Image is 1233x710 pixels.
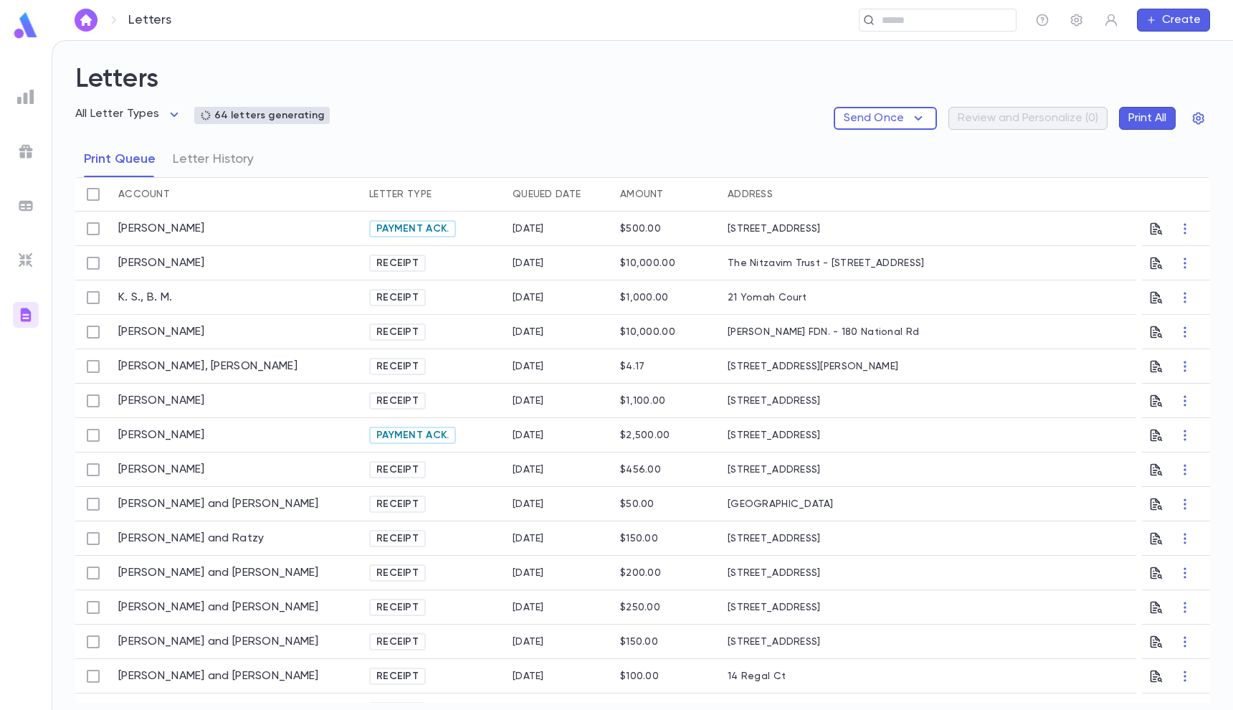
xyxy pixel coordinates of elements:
[1149,630,1163,653] button: Preview
[1149,458,1163,481] button: Preview
[84,141,156,177] button: Print Queue
[118,256,205,270] a: [PERSON_NAME]
[720,625,971,659] div: [STREET_ADDRESS]
[720,246,971,280] div: The Nitzavim Trust - [STREET_ADDRESS]
[371,567,424,579] span: Receipt
[620,257,675,269] div: $10,000.00
[620,533,658,544] div: $150.00
[834,107,937,130] button: Send Once
[1149,596,1163,619] button: Preview
[17,252,34,269] img: imports_grey.530a8a0e642e233f2baf0ef88e8c9fcb.svg
[371,223,454,235] span: Payment Ack.
[118,394,205,408] a: [PERSON_NAME]
[118,325,205,339] a: [PERSON_NAME]
[118,635,319,649] a: [PERSON_NAME] and [PERSON_NAME]
[371,464,424,475] span: Receipt
[371,361,424,372] span: Receipt
[620,498,654,510] div: $50.00
[77,14,95,26] img: home_white.a664292cf8c1dea59945f0da9f25487c.svg
[1137,9,1210,32] button: Create
[1119,107,1176,130] button: Print All
[513,430,544,441] div: 8/11/2025
[1149,562,1163,584] button: Preview
[17,143,34,160] img: campaigns_grey.99e729a5f7ee94e3726e6486bddda8f1.svg
[720,556,971,590] div: [STREET_ADDRESS]
[620,292,669,303] div: $1,000.00
[720,590,971,625] div: [STREET_ADDRESS]
[513,326,544,338] div: 8/8/2025
[620,395,666,407] div: $1,100.00
[17,197,34,214] img: batches_grey.339ca447c9d9533ef1741baa751efc33.svg
[720,453,971,487] div: [STREET_ADDRESS]
[118,600,319,615] a: [PERSON_NAME] and [PERSON_NAME]
[720,280,971,315] div: 21 Yomah Court
[371,257,424,269] span: Receipt
[371,430,454,441] span: Payment Ack.
[720,487,971,521] div: [GEOGRAPHIC_DATA]
[371,636,424,648] span: Receipt
[620,223,661,235] div: $500.00
[513,464,544,475] div: 8/12/2025
[1149,321,1163,344] button: Preview
[17,306,34,323] img: letters_gradient.3eab1cb48f695cfc331407e3924562ea.svg
[720,177,971,212] div: Address
[620,464,661,475] div: $456.00
[75,108,160,120] span: All Letter Types
[369,177,432,212] div: Letter Type
[1149,424,1163,447] button: Preview
[620,430,670,441] div: $2,500.00
[371,498,424,510] span: Receipt
[1149,217,1163,240] button: Preview
[513,177,581,212] div: Queued Date
[1149,665,1163,688] button: Preview
[1149,252,1163,275] button: Preview
[371,292,424,303] span: Receipt
[620,326,675,338] div: $10,000.00
[371,395,424,407] span: Receipt
[118,222,205,236] a: [PERSON_NAME]
[1149,389,1163,412] button: Preview
[118,669,319,683] a: [PERSON_NAME] and [PERSON_NAME]
[513,223,544,235] div: 8/8/2025
[111,177,362,212] div: Account
[728,177,773,212] div: Address
[720,659,971,694] div: 14 Regal Ct
[513,361,544,372] div: 8/11/2025
[513,602,544,613] div: 8/12/2025
[200,110,324,121] div: 64 letters generating
[513,257,544,269] div: 8/8/2025
[75,103,183,126] div: All Letter Types
[513,292,544,303] div: 8/8/2025
[513,636,544,648] div: 8/12/2025
[118,359,297,374] a: [PERSON_NAME], [PERSON_NAME]
[128,12,171,28] p: Letters
[362,177,505,212] div: Letter Type
[720,349,971,384] div: [STREET_ADDRESS][PERSON_NAME]
[620,602,660,613] div: $250.00
[720,418,971,453] div: [STREET_ADDRESS]
[613,177,720,212] div: Amount
[118,177,170,212] div: Account
[1149,286,1163,309] button: Preview
[720,315,971,349] div: [PERSON_NAME] FDN. - 180 National Rd
[118,290,172,305] a: K. S., B. M.
[118,497,319,511] a: [PERSON_NAME] and [PERSON_NAME]
[118,428,205,442] a: [PERSON_NAME]
[505,177,613,212] div: Queued Date
[513,671,544,682] div: 8/12/2025
[620,361,644,372] div: $4.17
[371,671,424,682] span: Receipt
[1149,493,1163,516] button: Preview
[513,567,544,579] div: 8/12/2025
[75,64,1210,107] h2: Letters
[11,11,40,39] img: logo
[1149,355,1163,378] button: Preview
[620,671,659,682] div: $100.00
[513,533,544,544] div: 8/12/2025
[371,602,424,613] span: Receipt
[17,88,34,105] img: reports_grey.c525e4749d1bce6a11f5fe2a8de1b229.svg
[1149,527,1163,550] button: Preview
[620,567,661,579] div: $200.00
[513,498,544,510] div: 8/12/2025
[118,463,205,477] a: [PERSON_NAME]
